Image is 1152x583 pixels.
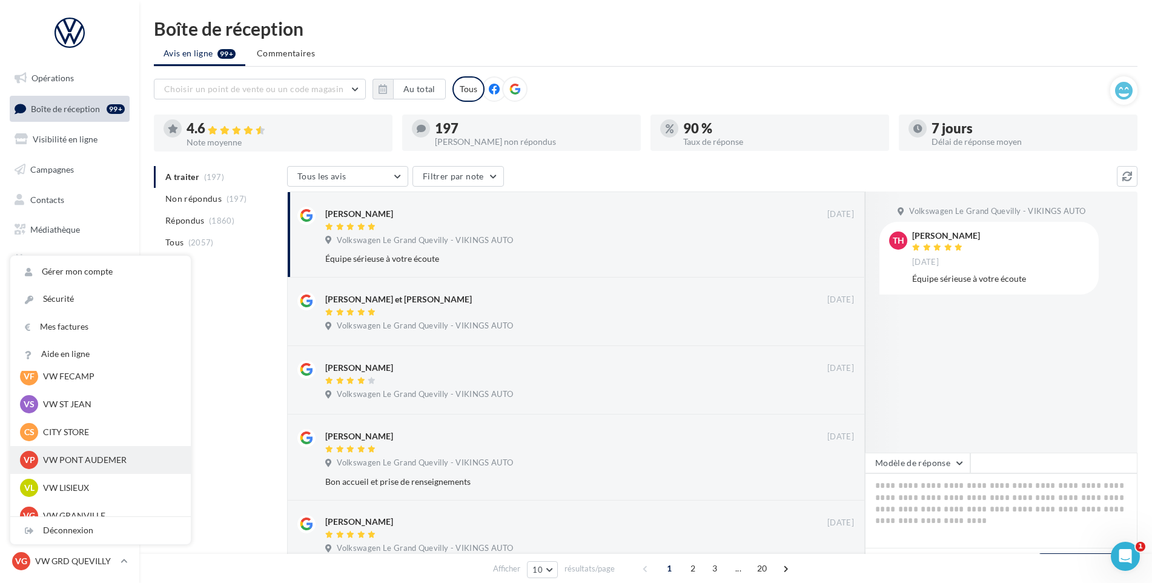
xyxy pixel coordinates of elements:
div: Tous [452,76,485,102]
span: (2057) [188,238,214,247]
a: PLV et print personnalisable [7,278,132,313]
span: 20 [752,559,772,578]
a: Opérations [7,65,132,91]
button: Choisir un point de vente ou un code magasin [154,79,366,99]
a: VG VW GRD QUEVILLY [10,550,130,573]
span: Répondus [165,215,205,227]
div: [PERSON_NAME] [912,232,980,240]
span: résultats/page [564,563,615,575]
div: Note moyenne [187,138,383,147]
a: Aide en ligne [10,341,191,368]
span: Choisir un point de vente ou un code magasin [164,84,343,94]
a: Boîte de réception99+ [7,96,132,122]
button: 10 [527,561,558,578]
span: [DATE] [827,518,854,528]
span: Visibilité en ligne [33,134,98,144]
div: Bon accueil et prise de renseignements [325,476,775,488]
span: 10 [532,565,543,575]
a: Contacts [7,187,132,213]
p: VW FECAMP [43,370,176,382]
button: Modèle de réponse [865,453,970,473]
span: [DATE] [827,363,854,374]
span: Campagnes [30,164,74,175]
p: VW GRD QUEVILLY [35,555,116,567]
p: VW LISIEUX [43,482,176,494]
p: CITY STORE [43,426,176,438]
span: (1860) [209,216,234,225]
p: VW ST JEAN [43,398,176,410]
button: Au total [372,79,446,99]
span: Volkswagen Le Grand Quevilly - VIKINGS AUTO [909,206,1085,217]
span: Boîte de réception [31,103,100,113]
span: VP [24,454,35,466]
span: 1 [1136,542,1145,551]
span: 3 [705,559,724,578]
span: VS [24,398,35,410]
div: [PERSON_NAME] [325,430,393,442]
div: 90 % [683,122,879,135]
a: Gérer mon compte [10,258,191,285]
a: Sécurité [10,285,191,313]
span: Tous [165,236,184,248]
div: Boîte de réception [154,19,1137,38]
span: VG [15,555,27,567]
div: 7 jours [932,122,1128,135]
a: Campagnes [7,157,132,182]
span: Non répondus [165,193,222,205]
div: [PERSON_NAME] [325,208,393,220]
span: Opérations [31,73,74,83]
div: Déconnexion [10,517,191,544]
span: Afficher [493,563,520,575]
div: Équipe sérieuse à votre écoute [912,273,1089,285]
p: VW GRANVILLE [43,510,176,522]
span: Volkswagen Le Grand Quevilly - VIKINGS AUTO [337,389,513,400]
div: 99+ [107,104,125,114]
span: (197) [227,194,247,204]
span: [DATE] [827,295,854,305]
span: VF [24,370,35,382]
button: Au total [393,79,446,99]
div: Taux de réponse [683,138,879,146]
button: Filtrer par note [412,166,504,187]
span: [DATE] [912,257,939,268]
div: [PERSON_NAME] [325,516,393,528]
a: Médiathèque [7,217,132,242]
span: Volkswagen Le Grand Quevilly - VIKINGS AUTO [337,321,513,331]
div: Délai de réponse moyen [932,138,1128,146]
span: Médiathèque [30,224,80,235]
span: Volkswagen Le Grand Quevilly - VIKINGS AUTO [337,235,513,246]
span: 1 [660,559,679,578]
span: Contacts [30,194,64,204]
span: VG [23,510,35,522]
span: Calendrier [30,255,71,265]
span: Tous les avis [297,171,346,181]
div: [PERSON_NAME] non répondus [435,138,631,146]
a: Campagnes DataOnDemand [7,318,132,353]
span: ... [729,559,748,578]
span: CS [24,426,35,438]
span: [DATE] [827,431,854,442]
span: Volkswagen Le Grand Quevilly - VIKINGS AUTO [337,458,513,468]
span: [DATE] [827,209,854,220]
button: Tous les avis [287,166,408,187]
div: [PERSON_NAME] et [PERSON_NAME] [325,293,472,305]
span: TH [893,235,904,247]
span: Volkswagen Le Grand Quevilly - VIKINGS AUTO [337,543,513,554]
div: 197 [435,122,631,135]
span: 2 [683,559,703,578]
div: 4.6 [187,122,383,136]
iframe: Intercom live chat [1111,542,1140,571]
div: Équipe sérieuse à votre écoute [325,253,775,265]
span: VL [24,482,35,494]
a: Visibilité en ligne [7,127,132,152]
p: VW PONT AUDEMER [43,454,176,466]
div: [PERSON_NAME] [325,362,393,374]
a: Mes factures [10,313,191,341]
a: Calendrier [7,247,132,273]
span: Commentaires [257,47,315,59]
